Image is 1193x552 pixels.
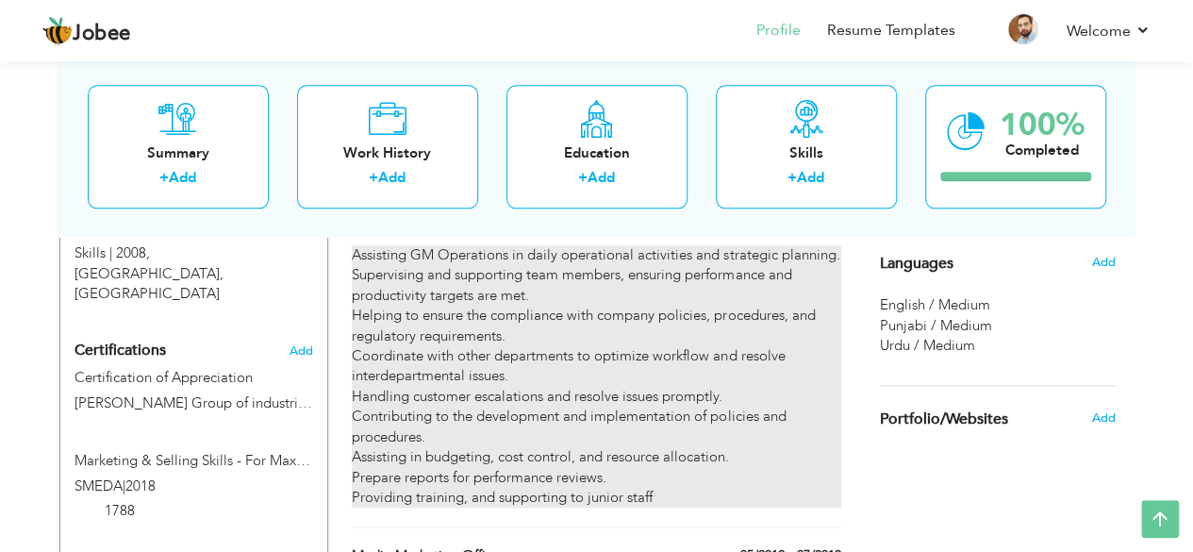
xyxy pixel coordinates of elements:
[1008,14,1038,44] img: Profile Img
[75,340,166,360] span: Certifications
[42,16,131,46] a: Jobee
[880,256,953,273] span: Languages
[290,344,313,358] span: Add the certifications you’ve earned.
[75,393,363,412] span: [PERSON_NAME] Group of industries Pvt Ltd.
[75,451,313,471] label: Marketing & Selling Skills - For Maximum Results and Business Growth
[159,169,169,189] label: +
[880,229,1116,357] div: Show your familiar languages.
[75,224,275,262] span: CMS - Communication & Media Skills, Government College University, 2008
[787,169,797,189] label: +
[75,477,123,495] span: SMEDA
[880,336,975,355] span: Urdu / Medium
[312,143,463,163] div: Work History
[880,295,990,314] span: English / Medium
[880,316,992,335] span: Punjabi / Medium
[75,264,224,303] span: [GEOGRAPHIC_DATA], [GEOGRAPHIC_DATA]
[73,24,131,44] span: Jobee
[378,169,406,188] a: Add
[123,477,125,495] span: |
[797,169,824,188] a: Add
[866,386,1130,452] div: Share your links of online work
[588,169,615,188] a: Add
[578,169,588,189] label: +
[1000,141,1085,160] div: Completed
[169,169,196,188] a: Add
[1091,410,1115,427] span: Add
[1067,20,1151,42] a: Welcome
[105,501,135,521] label: 1788
[827,20,955,42] a: Resume Templates
[352,245,840,508] div: Assisting GM Operations in daily operational activities and strategic planning. Supervising and s...
[125,477,156,495] span: 2018
[1091,254,1115,271] span: Add
[1000,109,1085,141] div: 100%
[522,143,672,163] div: Education
[60,195,327,305] div: CMS - Communication & Media Skills, 2008
[42,16,73,46] img: jobee.io
[75,368,313,388] label: Certification of Appreciation
[369,169,378,189] label: +
[103,143,254,163] div: Summary
[756,20,801,42] a: Profile
[880,411,1008,428] span: Portfolio/Websites
[731,143,882,163] div: Skills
